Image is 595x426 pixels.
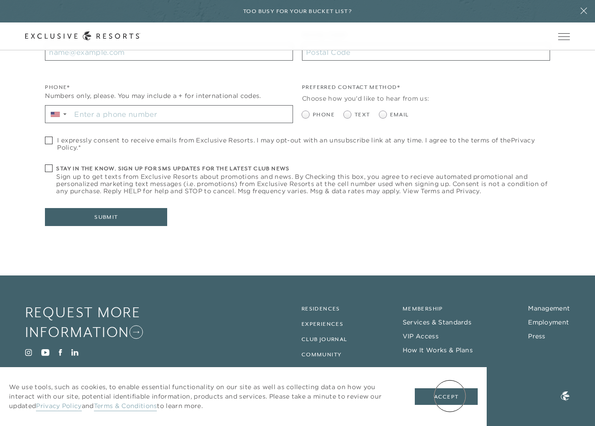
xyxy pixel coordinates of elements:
[390,111,409,119] span: Email
[355,111,370,119] span: Text
[57,137,550,151] span: I expressly consent to receive emails from Exclusive Resorts. I may opt-out with an unsubscribe l...
[302,351,342,358] a: Community
[9,382,397,411] p: We use tools, such as cookies, to enable essential functionality on our site as well as collectin...
[45,83,293,92] div: Phone*
[415,388,478,405] button: Accept
[57,136,534,151] a: Privacy Policy
[528,332,546,340] a: Press
[403,318,471,326] a: Services & Standards
[558,33,570,40] button: Open navigation
[45,91,293,101] div: Numbers only, please. You may include a + for international codes.
[56,173,550,195] span: Sign up to get texts from Exclusive Resorts about promotions and news. By Checking this box, you ...
[313,111,335,119] span: Phone
[528,304,570,312] a: Management
[528,318,569,326] a: Employment
[302,336,347,342] a: Club Journal
[302,83,400,96] legend: Preferred Contact Method*
[302,321,343,327] a: Experiences
[243,7,352,16] h6: Too busy for your bucket list?
[25,302,179,342] a: Request More Information
[56,164,550,173] h6: Stay in the know. Sign up for sms updates for the latest club news
[45,106,71,123] div: Country Code Selector
[45,44,293,61] input: name@example.com
[403,346,473,354] a: How It Works & Plans
[71,106,293,123] input: Enter a phone number
[302,94,550,103] div: Choose how you'd like to hear from us:
[94,402,157,411] a: Terms & Conditions
[302,44,550,61] input: Postal Code
[62,111,68,117] span: ▼
[403,332,439,340] a: VIP Access
[36,402,81,411] a: Privacy Policy
[45,208,167,226] button: Submit
[403,306,443,312] a: Membership
[302,306,340,312] a: Residences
